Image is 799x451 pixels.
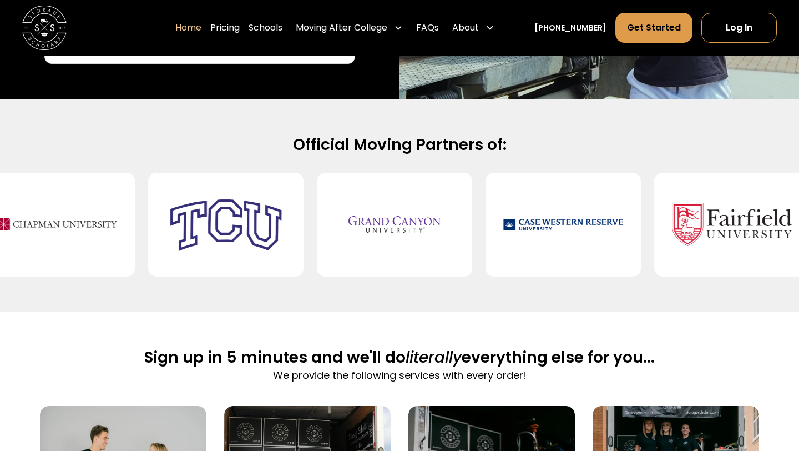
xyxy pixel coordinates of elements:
div: Moving After College [291,12,407,43]
img: Texas Christian University (TCU) [166,182,286,268]
a: [PHONE_NUMBER] [534,22,606,34]
p: We provide the following services with every order! [144,368,655,383]
a: FAQs [416,12,439,43]
div: Moving After College [296,21,387,34]
h2: Official Moving Partners of: [44,135,755,155]
a: Get Started [615,13,692,43]
img: Case Western Reserve University [503,182,623,268]
h2: Sign up in 5 minutes and we'll do everything else for you... [144,348,655,368]
img: Grand Canyon University (GCU) [335,182,454,268]
a: Home [175,12,201,43]
div: About [452,21,479,34]
div: About [448,12,499,43]
a: Log In [701,13,777,43]
span: literally [406,347,462,368]
a: Schools [249,12,282,43]
img: Fairfield University [672,182,792,268]
a: Pricing [210,12,240,43]
img: Storage Scholars main logo [22,6,67,50]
